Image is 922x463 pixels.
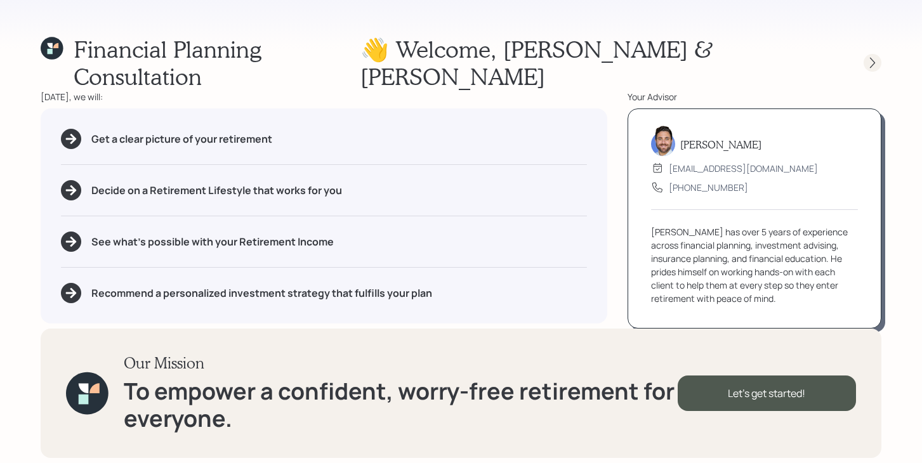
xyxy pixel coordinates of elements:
[360,36,841,90] h1: 👋 Welcome , [PERSON_NAME] & [PERSON_NAME]
[124,354,678,372] h3: Our Mission
[124,377,678,432] h1: To empower a confident, worry-free retirement for everyone.
[41,90,607,103] div: [DATE], we will:
[74,36,360,90] h1: Financial Planning Consultation
[678,375,857,411] div: Let's get started!
[628,90,881,103] div: Your Advisor
[651,225,858,305] div: [PERSON_NAME] has over 5 years of experience across financial planning, investment advising, insu...
[669,162,818,175] div: [EMAIL_ADDRESS][DOMAIN_NAME]
[91,185,342,197] h5: Decide on a Retirement Lifestyle that works for you
[680,138,761,150] h5: [PERSON_NAME]
[91,133,272,145] h5: Get a clear picture of your retirement
[651,126,675,156] img: michael-russo-headshot.png
[669,181,748,194] div: [PHONE_NUMBER]
[91,236,334,248] h5: See what's possible with your Retirement Income
[91,287,432,299] h5: Recommend a personalized investment strategy that fulfills your plan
